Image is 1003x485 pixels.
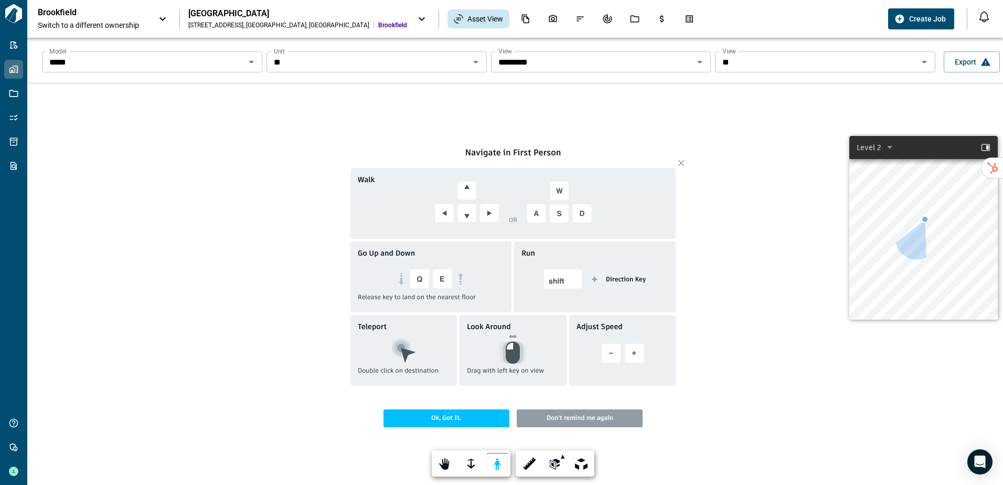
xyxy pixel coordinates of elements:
[521,248,535,258] span: Run
[967,449,993,475] div: Open Intercom Messenger
[498,47,512,56] label: View
[188,8,407,19] div: [GEOGRAPHIC_DATA]
[955,57,976,67] span: Export
[606,275,646,284] span: Direction Key
[358,321,387,332] span: Teleport
[358,248,415,258] span: Go Up and Down
[596,10,618,28] div: Renovation Record
[467,321,511,332] span: Look Around
[569,10,591,28] div: Issues & Info
[857,142,881,153] div: Level 2
[678,10,700,28] div: Takeoff Center
[244,55,259,69] button: Open
[944,51,1000,72] button: Export
[358,174,375,185] span: Walk
[722,47,736,56] label: View
[976,8,993,25] button: Open notification feed
[38,20,148,30] span: Switch to a different ownership
[467,14,503,24] span: Asset View
[888,8,954,29] button: Create Job
[517,409,643,427] span: Don't remind me again
[38,7,132,18] p: Brookfield
[467,366,544,383] span: Drag with left key on view
[358,366,439,383] span: Double click on destination
[515,10,537,28] div: Documents
[692,55,707,69] button: Open
[358,293,476,309] span: Release key to land on the nearest floor
[577,321,623,332] span: Adjust Speed
[468,55,483,69] button: Open
[350,147,676,157] span: Navigate in First Person
[383,409,509,427] span: Ok, Got It.
[49,47,67,56] label: Model
[509,216,517,225] span: OR
[274,47,285,56] label: Unit
[624,10,646,28] div: Jobs
[447,9,509,28] div: Asset View
[378,21,407,29] span: Brookfield
[909,14,946,24] span: Create Job
[188,21,369,29] div: [STREET_ADDRESS] , [GEOGRAPHIC_DATA] , [GEOGRAPHIC_DATA]
[651,10,673,28] div: Budgets
[542,10,564,28] div: Photos
[917,55,932,69] button: Open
